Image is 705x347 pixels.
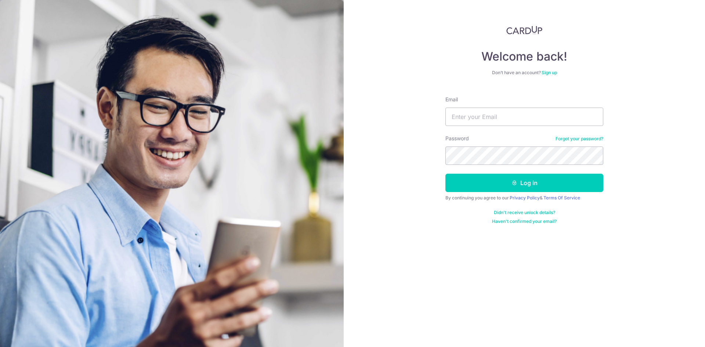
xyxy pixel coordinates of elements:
[445,195,603,201] div: By continuing you agree to our &
[445,49,603,64] h4: Welcome back!
[494,210,555,216] a: Didn't receive unlock details?
[445,96,458,103] label: Email
[445,174,603,192] button: Log in
[506,26,542,35] img: CardUp Logo
[445,108,603,126] input: Enter your Email
[543,195,580,200] a: Terms Of Service
[542,70,557,75] a: Sign up
[445,70,603,76] div: Don’t have an account?
[556,136,603,142] a: Forgot your password?
[492,218,557,224] a: Haven't confirmed your email?
[510,195,540,200] a: Privacy Policy
[445,135,469,142] label: Password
